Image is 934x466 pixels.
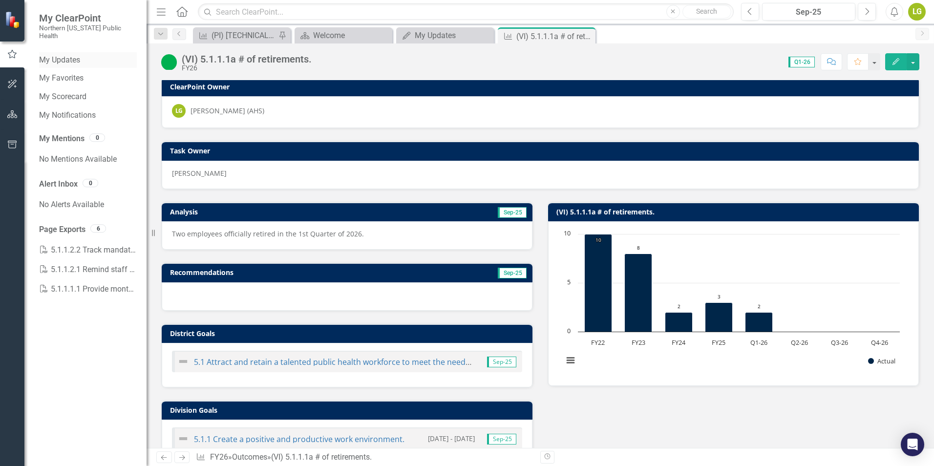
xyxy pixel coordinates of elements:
div: [PERSON_NAME] (AHS) [191,106,264,116]
span: Search [696,7,717,15]
div: Sep-25 [765,6,852,18]
a: My Updates [39,55,137,66]
div: 0 [89,134,105,142]
a: Welcome [297,29,390,42]
h3: Task Owner [170,147,914,154]
a: Outcomes [232,452,267,462]
img: ClearPoint Strategy [5,11,22,28]
text: 0 [567,326,571,335]
a: 5.1.1.2.2 Track mandatory training completion ra [39,240,137,260]
div: 0 [83,179,98,187]
text: 10 [595,236,601,243]
text: 10 [564,229,571,237]
a: My Favorites [39,73,137,84]
span: Q1-26 [788,57,815,67]
h3: (VI) 5.1.1.1a # of retirements. [556,208,914,215]
a: (PI) [TECHNICAL_ID] Increase investment in personnel where workforce capacity is a barrier to pro... [195,29,276,42]
a: FY26 [210,452,228,462]
h3: ClearPoint Owner [170,83,914,90]
button: Sep-25 [762,3,855,21]
div: [PERSON_NAME] [172,169,909,178]
text: FY24 [672,338,686,347]
path: FY24, 2. Actual. [665,313,693,332]
text: 8 [637,244,640,251]
img: Not Defined [177,433,189,445]
small: [DATE] - [DATE] [428,434,475,443]
text: FY23 [632,338,645,347]
button: View chart menu, Chart [564,354,577,367]
path: FY22, 10. Actual. [585,234,612,332]
text: FY25 [712,338,725,347]
text: 2 [758,303,761,310]
a: 5.1 Attract and retain a talented public health workforce to meet the needs of [GEOGRAPHIC_DATA]. [194,357,560,367]
div: (PI) [TECHNICAL_ID] Increase investment in personnel where workforce capacity is a barrier to pro... [212,29,276,42]
div: LG [172,104,186,118]
a: 5.1.1 Create a positive and productive work environment. [194,434,404,445]
svg: Interactive chart [558,229,905,376]
div: Open Intercom Messenger [901,433,924,456]
text: 3 [718,293,721,300]
a: My Mentions [39,133,85,145]
img: On Target [161,54,177,70]
text: Q3-26 [831,338,848,347]
p: Two employees officially retired in the 1st Quarter of 2026. [172,229,522,239]
div: 6 [90,224,106,233]
span: Sep-25 [487,434,516,445]
a: Alert Inbox [39,179,78,190]
button: Show Actual [868,357,895,365]
span: Sep-25 [487,357,516,367]
small: Northern [US_STATE] Public Health [39,24,137,40]
div: (VI) 5.1.1.1a # of retirements. [182,54,312,64]
a: 5.1.1.2.1 Remind staff of mandatory trainings vi [39,260,137,279]
text: Q1-26 [750,338,767,347]
span: My ClearPoint [39,12,137,24]
a: 5.1.1.1.1 Provide monthly vacancy report to incl [39,279,137,299]
div: (VI) 5.1.1.1a # of retirements. [516,30,593,42]
a: Page Exports [39,224,85,235]
a: My Updates [399,29,491,42]
div: (VI) 5.1.1.1a # of retirements. [271,452,372,462]
text: Q2-26 [791,338,808,347]
div: No Mentions Available [39,149,137,169]
text: Q4-26 [871,338,888,347]
button: LG [908,3,926,21]
span: Sep-25 [498,268,527,278]
a: My Notifications [39,110,137,121]
div: My Updates [415,29,491,42]
path: FY23, 8. Actual. [625,254,652,332]
div: Chart. Highcharts interactive chart. [558,229,909,376]
img: Not Defined [177,356,189,367]
h3: Analysis [170,208,343,215]
path: Q1-26, 2. Actual. [745,313,773,332]
h3: Division Goals [170,406,528,414]
div: Welcome [313,29,390,42]
button: Search [682,5,731,19]
div: No Alerts Available [39,195,137,214]
a: My Scorecard [39,91,137,103]
h3: Recommendations [170,269,413,276]
h3: District Goals [170,330,528,337]
text: 2 [678,303,680,310]
input: Search ClearPoint... [198,3,734,21]
div: FY26 [182,64,312,72]
path: FY25, 3. Actual. [705,303,733,332]
span: Sep-25 [498,207,527,218]
text: FY22 [591,338,605,347]
text: 5 [567,277,571,286]
div: » » [196,452,533,463]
